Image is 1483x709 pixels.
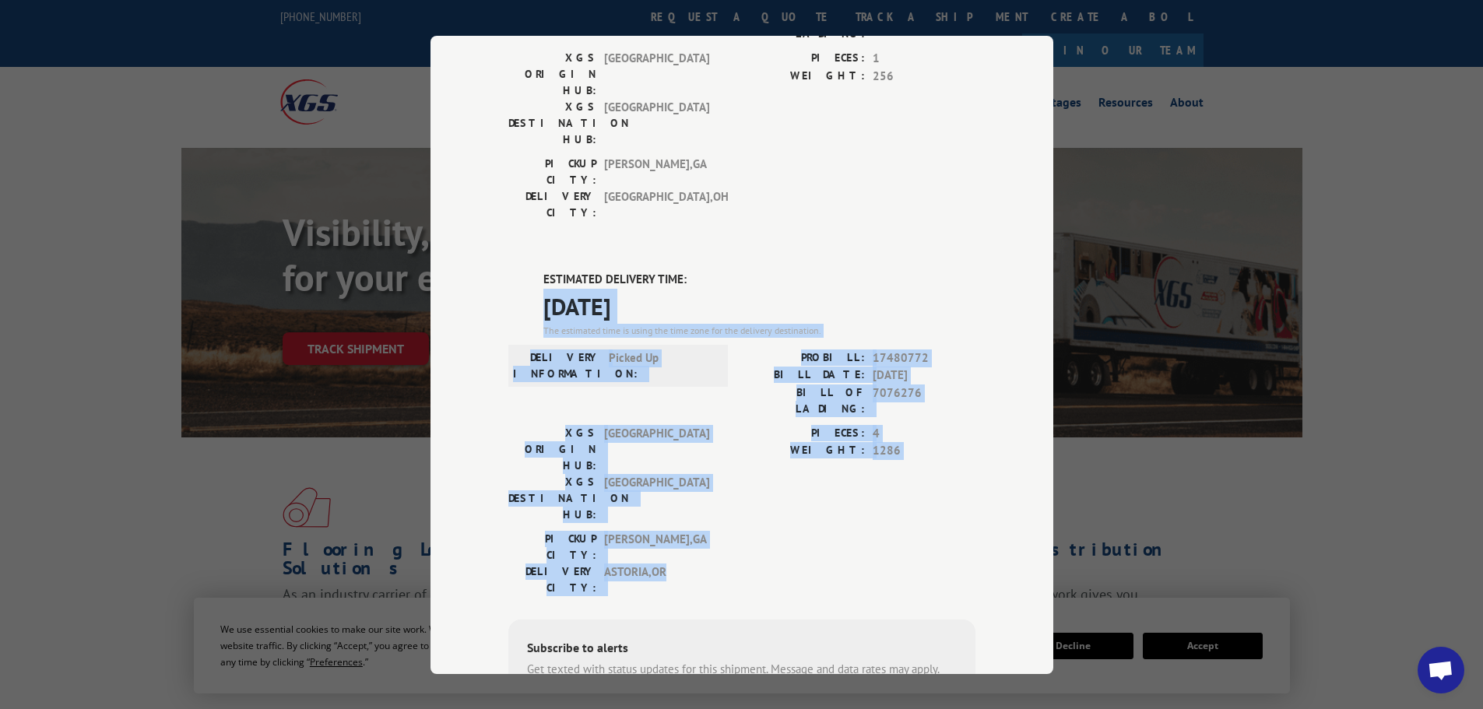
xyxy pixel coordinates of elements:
span: 256 [873,67,975,85]
span: 1286 [873,442,975,460]
label: XGS DESTINATION HUB: [508,473,596,522]
span: Picked Up [609,349,714,381]
label: WEIGHT: [742,442,865,460]
span: [GEOGRAPHIC_DATA] , OH [604,188,709,221]
label: PICKUP CITY: [508,156,596,188]
label: XGS ORIGIN HUB: [508,424,596,473]
label: ESTIMATED DELIVERY TIME: [543,271,975,289]
label: BILL OF LADING: [742,384,865,416]
span: [GEOGRAPHIC_DATA] [604,424,709,473]
label: XGS DESTINATION HUB: [508,99,596,148]
label: BILL OF LADING: [742,9,865,42]
label: BILL DATE: [742,367,865,384]
label: DELIVERY CITY: [508,563,596,595]
span: 3096925 [873,9,975,42]
span: [GEOGRAPHIC_DATA] [604,50,709,99]
label: PICKUP CITY: [508,530,596,563]
span: 7076276 [873,384,975,416]
span: [GEOGRAPHIC_DATA] [604,473,709,522]
label: DELIVERY INFORMATION: [513,349,601,381]
span: [PERSON_NAME] , GA [604,530,709,563]
label: WEIGHT: [742,67,865,85]
label: PROBILL: [742,349,865,367]
span: 1 [873,50,975,68]
div: Get texted with status updates for this shipment. Message and data rates may apply. Message frequ... [527,660,957,695]
label: XGS ORIGIN HUB: [508,50,596,99]
span: 17480772 [873,349,975,367]
span: [PERSON_NAME] , GA [604,156,709,188]
span: 4 [873,424,975,442]
div: The estimated time is using the time zone for the delivery destination. [543,323,975,337]
div: Subscribe to alerts [527,637,957,660]
label: PIECES: [742,424,865,442]
span: [DATE] [543,288,975,323]
span: ASTORIA , OR [604,563,709,595]
label: PIECES: [742,50,865,68]
label: DELIVERY CITY: [508,188,596,221]
span: [DATE] [873,367,975,384]
div: Open chat [1418,647,1464,693]
span: [GEOGRAPHIC_DATA] [604,99,709,148]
